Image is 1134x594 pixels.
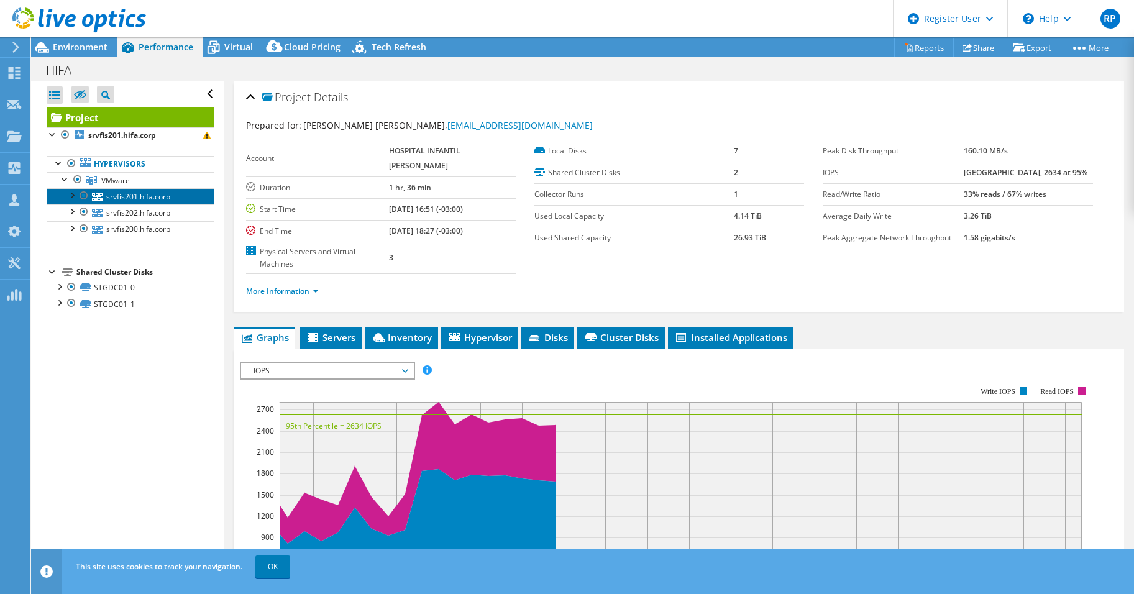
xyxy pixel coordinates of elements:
[528,331,568,344] span: Disks
[734,232,766,243] b: 26.93 TiB
[534,145,734,157] label: Local Disks
[534,232,734,244] label: Used Shared Capacity
[823,188,964,201] label: Read/Write Ratio
[389,226,463,236] b: [DATE] 18:27 (-03:00)
[734,167,738,178] b: 2
[964,145,1008,156] b: 160.10 MB/s
[981,387,1015,396] text: Write IOPS
[734,145,738,156] b: 7
[257,490,274,500] text: 1500
[246,152,390,165] label: Account
[447,119,593,131] a: [EMAIL_ADDRESS][DOMAIN_NAME]
[583,331,659,344] span: Cluster Disks
[246,203,390,216] label: Start Time
[47,221,214,237] a: srvfis200.hifa.corp
[372,41,426,53] span: Tech Refresh
[1040,387,1074,396] text: Read IOPS
[964,211,992,221] b: 3.26 TiB
[257,447,274,457] text: 2100
[389,145,460,171] b: HOSPITAL INFANTIL [PERSON_NAME]
[261,532,274,542] text: 900
[47,204,214,221] a: srvfis202.hifa.corp
[47,296,214,312] a: STGDC01_1
[47,156,214,172] a: Hypervisors
[286,421,382,431] text: 95th Percentile = 2634 IOPS
[40,63,91,77] h1: HIFA
[246,181,390,194] label: Duration
[389,182,431,193] b: 1 hr, 36 min
[734,189,738,199] b: 1
[447,331,512,344] span: Hypervisor
[534,167,734,179] label: Shared Cluster Disks
[257,468,274,478] text: 1800
[314,89,348,104] span: Details
[47,280,214,296] a: STGDC01_0
[246,119,301,131] label: Prepared for:
[257,511,274,521] text: 1200
[224,41,253,53] span: Virtual
[53,41,107,53] span: Environment
[1061,38,1118,57] a: More
[306,331,355,344] span: Servers
[101,175,130,186] span: VMware
[246,245,390,270] label: Physical Servers and Virtual Machines
[534,210,734,222] label: Used Local Capacity
[823,145,964,157] label: Peak Disk Throughput
[303,119,593,131] span: [PERSON_NAME] [PERSON_NAME],
[257,426,274,436] text: 2400
[389,204,463,214] b: [DATE] 16:51 (-03:00)
[257,404,274,414] text: 2700
[246,286,319,296] a: More Information
[255,555,290,578] a: OK
[76,561,242,572] span: This site uses cookies to track your navigation.
[1023,13,1034,24] svg: \n
[823,167,964,179] label: IOPS
[246,225,390,237] label: End Time
[953,38,1004,57] a: Share
[964,167,1087,178] b: [GEOGRAPHIC_DATA], 2634 at 95%
[47,107,214,127] a: Project
[964,189,1046,199] b: 33% reads / 67% writes
[674,331,787,344] span: Installed Applications
[47,172,214,188] a: VMware
[47,127,214,144] a: srvfis201.hifa.corp
[247,363,407,378] span: IOPS
[823,232,964,244] label: Peak Aggregate Network Throughput
[371,331,432,344] span: Inventory
[284,41,341,53] span: Cloud Pricing
[47,188,214,204] a: srvfis201.hifa.corp
[534,188,734,201] label: Collector Runs
[139,41,193,53] span: Performance
[1004,38,1061,57] a: Export
[964,232,1015,243] b: 1.58 gigabits/s
[823,210,964,222] label: Average Daily Write
[734,211,762,221] b: 4.14 TiB
[88,130,156,140] b: srvfis201.hifa.corp
[76,265,214,280] div: Shared Cluster Disks
[262,91,311,104] span: Project
[1100,9,1120,29] span: RP
[240,331,289,344] span: Graphs
[894,38,954,57] a: Reports
[389,252,393,263] b: 3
